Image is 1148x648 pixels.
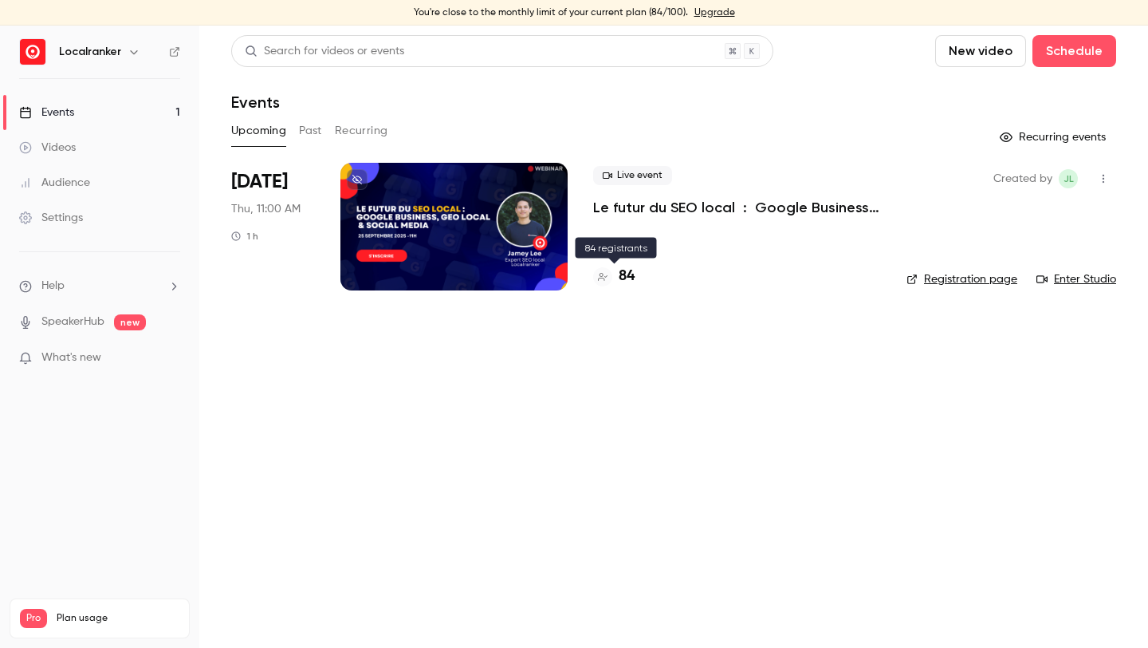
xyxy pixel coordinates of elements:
button: Recurring [335,118,388,144]
span: Help [41,278,65,294]
li: help-dropdown-opener [19,278,180,294]
span: Created by [993,169,1052,188]
h6: Localranker [59,44,121,60]
a: 84 [593,266,635,287]
span: What's new [41,350,101,366]
span: JL [1063,169,1074,188]
div: Audience [19,175,90,191]
span: Plan usage [57,612,179,625]
div: Settings [19,210,83,226]
span: new [114,314,146,330]
a: Upgrade [694,6,735,19]
h1: Events [231,93,280,112]
span: Live event [593,166,672,185]
div: 1 h [231,230,258,243]
button: New video [935,35,1026,67]
span: Pro [20,609,47,628]
div: Videos [19,140,76,156]
button: Past [299,118,322,144]
a: Le futur du SEO local : Google Business Profile, GEO & Social media [593,198,881,217]
button: Recurring events [993,124,1116,150]
div: Events [19,105,74,121]
img: Localranker [20,39,45,65]
a: Registration page [906,271,1017,287]
div: Search for videos or events [245,43,404,60]
span: Thu, 11:00 AM [231,201,301,217]
a: Enter Studio [1036,271,1116,287]
button: Schedule [1032,35,1116,67]
span: [DATE] [231,169,288,195]
a: SpeakerHub [41,314,104,330]
h4: 84 [619,266,635,287]
div: Sep 25 Thu, 11:00 AM (Europe/Paris) [231,163,315,290]
button: Upcoming [231,118,286,144]
span: Jamey Lee [1059,169,1078,188]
